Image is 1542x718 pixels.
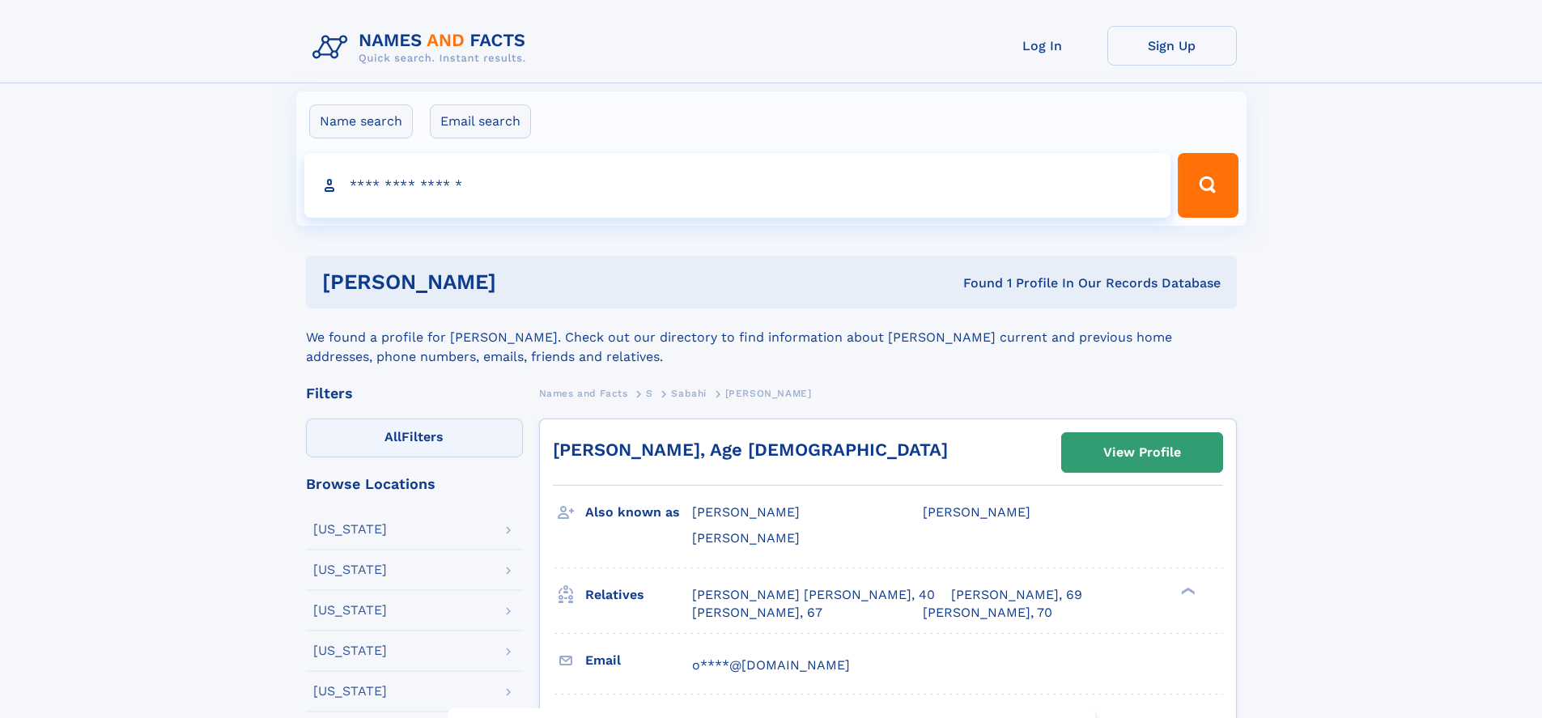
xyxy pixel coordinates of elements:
[725,388,812,399] span: [PERSON_NAME]
[585,581,692,609] h3: Relatives
[1177,585,1196,596] div: ❯
[692,530,800,546] span: [PERSON_NAME]
[313,523,387,536] div: [US_STATE]
[951,586,1082,604] a: [PERSON_NAME], 69
[671,388,707,399] span: Sabahi
[306,386,523,401] div: Filters
[313,563,387,576] div: [US_STATE]
[430,104,531,138] label: Email search
[692,586,935,604] a: [PERSON_NAME] [PERSON_NAME], 40
[384,429,401,444] span: All
[306,308,1237,367] div: We found a profile for [PERSON_NAME]. Check out our directory to find information about [PERSON_N...
[306,418,523,457] label: Filters
[306,26,539,70] img: Logo Names and Facts
[585,499,692,526] h3: Also known as
[692,504,800,520] span: [PERSON_NAME]
[322,272,730,292] h1: [PERSON_NAME]
[553,440,948,460] a: [PERSON_NAME], Age [DEMOGRAPHIC_DATA]
[309,104,413,138] label: Name search
[923,504,1030,520] span: [PERSON_NAME]
[585,647,692,674] h3: Email
[313,685,387,698] div: [US_STATE]
[313,604,387,617] div: [US_STATE]
[1178,153,1238,218] button: Search Button
[304,153,1171,218] input: search input
[978,26,1107,66] a: Log In
[306,477,523,491] div: Browse Locations
[539,383,628,403] a: Names and Facts
[1062,433,1222,472] a: View Profile
[646,383,653,403] a: S
[1107,26,1237,66] a: Sign Up
[692,604,822,622] a: [PERSON_NAME], 67
[1103,434,1181,471] div: View Profile
[313,644,387,657] div: [US_STATE]
[923,604,1052,622] a: [PERSON_NAME], 70
[646,388,653,399] span: S
[729,274,1221,292] div: Found 1 Profile In Our Records Database
[671,383,707,403] a: Sabahi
